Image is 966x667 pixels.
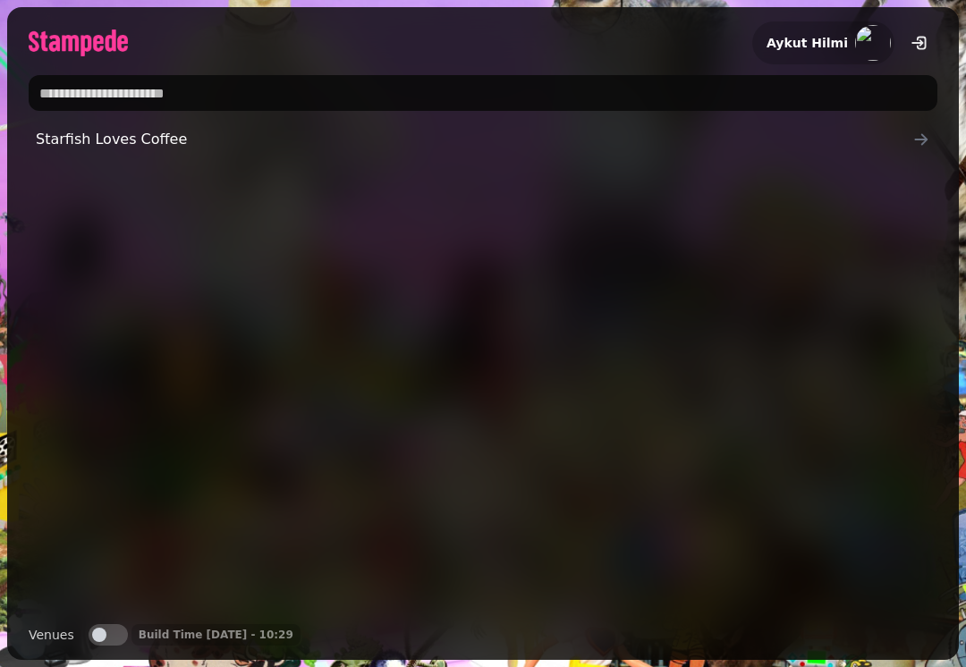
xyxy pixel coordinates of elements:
[855,25,891,61] img: aHR0cHM6Ly93d3cuZ3JhdmF0YXIuY29tL2F2YXRhci84MmJmMjVlYzdjYzM1Mjg2Y2VhNzFhYzYxNGE2MTBjND9zPTE1MCZkP...
[29,30,128,56] img: logo
[767,34,848,52] h2: Aykut Hilmi
[29,624,74,646] label: Venues
[139,628,293,642] p: Build Time [DATE] - 10:29
[902,25,937,61] button: logout
[36,129,912,150] span: Starfish Loves Coffee
[29,122,937,157] a: Starfish Loves Coffee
